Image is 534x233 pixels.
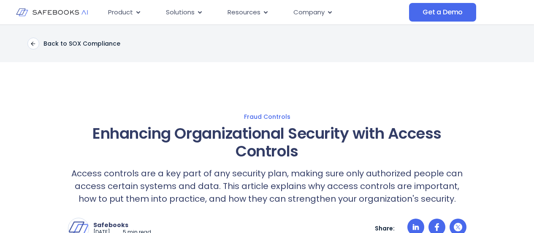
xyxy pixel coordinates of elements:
[101,4,409,21] div: Menu Toggle
[375,225,395,232] p: Share:
[27,38,120,49] a: Back to SOX Compliance
[93,221,151,229] p: Safebooks
[108,8,133,17] span: Product
[409,3,476,22] a: Get a Demo
[68,125,466,160] h1: Enhancing Organizational Security with Access Controls
[43,40,120,47] p: Back to SOX Compliance
[101,4,409,21] nav: Menu
[68,167,466,205] p: Access controls are a key part of any security plan, making sure only authorized people can acces...
[228,8,260,17] span: Resources
[8,113,526,121] a: Fraud Controls
[166,8,195,17] span: Solutions
[423,8,463,16] span: Get a Demo
[293,8,325,17] span: Company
